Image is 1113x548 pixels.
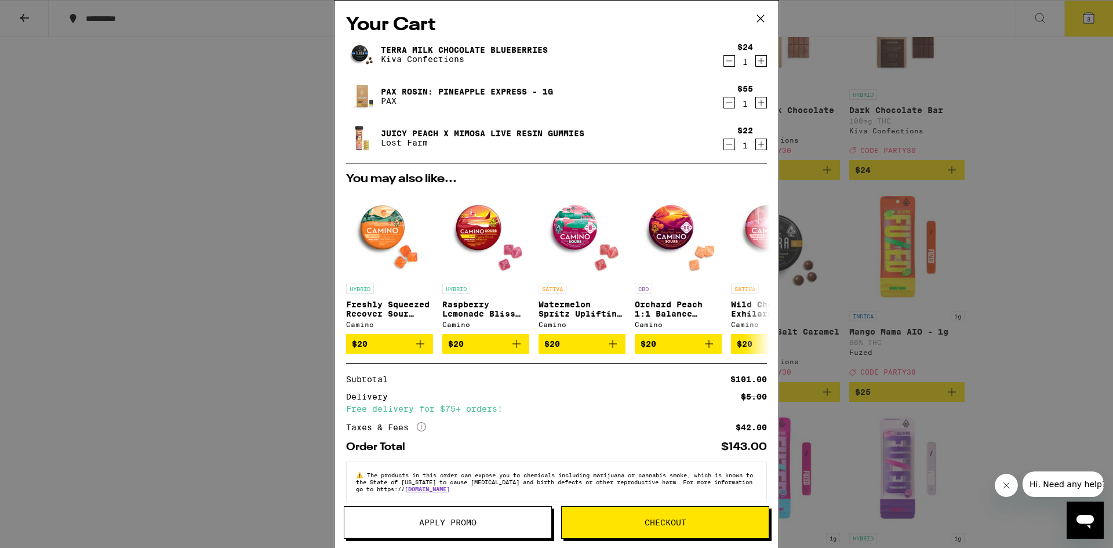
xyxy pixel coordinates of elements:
[346,375,396,383] div: Subtotal
[755,139,767,150] button: Increment
[995,474,1018,497] iframe: Close message
[635,321,722,328] div: Camino
[346,173,767,185] h2: You may also like...
[730,375,767,383] div: $101.00
[737,42,753,52] div: $24
[635,334,722,354] button: Add to bag
[723,139,735,150] button: Decrement
[356,471,753,492] span: The products in this order can expose you to chemicals including marijuana or cannabis smoke, whi...
[731,191,818,278] img: Camino - Wild Cherry Exhilarate 5:5:5 Gummies
[737,339,752,349] span: $20
[344,506,552,539] button: Apply Promo
[381,138,584,147] p: Lost Farm
[346,393,396,401] div: Delivery
[442,191,529,334] a: Open page for Raspberry Lemonade Bliss Sour Gummies from Camino
[737,84,753,93] div: $55
[346,12,767,38] h2: Your Cart
[381,55,548,64] p: Kiva Confections
[737,57,753,67] div: 1
[731,300,818,318] p: Wild Cherry Exhilarate 5:5:5 Gummies
[346,300,433,318] p: Freshly Squeezed Recover Sour Gummies
[721,442,767,452] div: $143.00
[635,284,652,294] p: CBD
[346,191,433,278] img: Camino - Freshly Squeezed Recover Sour Gummies
[1067,502,1104,539] iframe: Button to launch messaging window
[741,393,767,401] div: $5.00
[731,321,818,328] div: Camino
[539,334,625,354] button: Add to bag
[635,191,722,278] img: Camino - Orchard Peach 1:1 Balance Sours Gummies
[561,506,769,539] button: Checkout
[381,87,553,96] a: PAX Rosin: Pineapple Express - 1g
[405,485,450,492] a: [DOMAIN_NAME]
[737,126,753,135] div: $22
[731,284,759,294] p: SATIVA
[448,339,464,349] span: $20
[442,300,529,318] p: Raspberry Lemonade Bliss Sour Gummies
[1023,471,1104,497] iframe: Message from company
[539,300,625,318] p: Watermelon Spritz Uplifting Sour Gummies
[737,99,753,108] div: 1
[346,334,433,354] button: Add to bag
[442,321,529,328] div: Camino
[346,80,379,112] img: PAX Rosin: Pineapple Express - 1g
[737,141,753,150] div: 1
[731,191,818,334] a: Open page for Wild Cherry Exhilarate 5:5:5 Gummies from Camino
[635,191,722,334] a: Open page for Orchard Peach 1:1 Balance Sours Gummies from Camino
[419,518,477,527] span: Apply Promo
[755,55,767,67] button: Increment
[346,405,767,413] div: Free delivery for $75+ orders!
[352,339,368,349] span: $20
[544,339,560,349] span: $20
[442,191,529,278] img: Camino - Raspberry Lemonade Bliss Sour Gummies
[442,284,470,294] p: HYBRID
[346,422,426,433] div: Taxes & Fees
[381,96,553,106] p: PAX
[346,284,374,294] p: HYBRID
[381,45,548,55] a: Terra Milk Chocolate Blueberries
[736,423,767,431] div: $42.00
[641,339,656,349] span: $20
[346,442,413,452] div: Order Total
[723,55,735,67] button: Decrement
[442,334,529,354] button: Add to bag
[539,321,625,328] div: Camino
[755,97,767,108] button: Increment
[645,518,686,527] span: Checkout
[346,321,433,328] div: Camino
[731,334,818,354] button: Add to bag
[346,191,433,334] a: Open page for Freshly Squeezed Recover Sour Gummies from Camino
[539,191,625,334] a: Open page for Watermelon Spritz Uplifting Sour Gummies from Camino
[539,191,625,278] img: Camino - Watermelon Spritz Uplifting Sour Gummies
[381,129,584,138] a: Juicy Peach x Mimosa Live Resin Gummies
[356,471,367,478] span: ⚠️
[539,284,566,294] p: SATIVA
[723,97,735,108] button: Decrement
[635,300,722,318] p: Orchard Peach 1:1 Balance Sours Gummies
[346,38,379,71] img: Terra Milk Chocolate Blueberries
[346,122,379,154] img: Juicy Peach x Mimosa Live Resin Gummies
[7,8,83,17] span: Hi. Need any help?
